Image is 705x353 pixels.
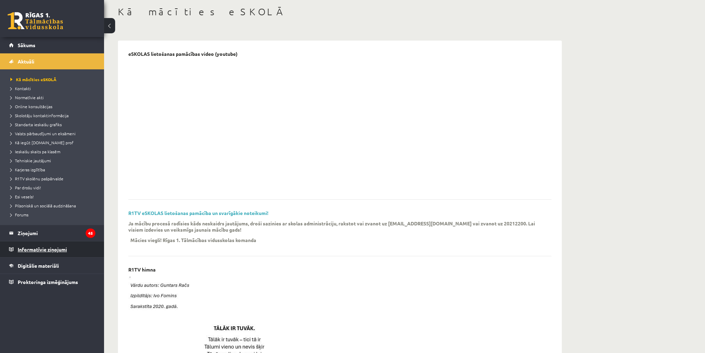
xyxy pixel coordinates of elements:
a: Ieskaišu skaits pa klasēm [10,148,97,155]
a: Esi vesels! [10,193,97,200]
a: R1TV skolēnu pašpārvalde [10,175,97,182]
span: Online konsultācijas [10,104,52,109]
p: eSKOLAS lietošanas pamācības video (youtube) [128,51,238,57]
a: Valsts pārbaudījumi un eksāmeni [10,130,97,137]
span: Kā mācīties eSKOLĀ [10,77,57,82]
a: Normatīvie akti [10,94,97,101]
a: Standarta ieskaišu grafiks [10,121,97,128]
a: Skolotāju kontaktinformācija [10,112,97,119]
a: Karjeras izglītība [10,166,97,173]
a: Tehniskie jautājumi [10,157,97,164]
a: Forums [10,212,97,218]
i: 45 [86,229,95,238]
span: Kontakti [10,86,31,91]
a: Rīgas 1. Tālmācības vidusskola [8,12,63,29]
a: Informatīvie ziņojumi [9,241,95,257]
a: Ziņojumi45 [9,225,95,241]
a: Aktuāli [9,53,95,69]
span: Standarta ieskaišu grafiks [10,122,62,127]
legend: Ziņojumi [18,225,95,241]
a: Kā iegūt [DOMAIN_NAME] prof [10,139,97,146]
span: Par drošu vidi! [10,185,41,190]
a: Online konsultācijas [10,103,97,110]
span: Aktuāli [18,58,34,64]
span: Proktoringa izmēģinājums [18,279,78,285]
span: Kā iegūt [DOMAIN_NAME] prof [10,140,74,145]
span: Valsts pārbaudījumi un eksāmeni [10,131,76,136]
span: R1TV skolēnu pašpārvalde [10,176,63,181]
a: Sākums [9,37,95,53]
h1: Kā mācīties eSKOLĀ [118,6,562,18]
span: Forums [10,212,28,217]
span: Sākums [18,42,35,48]
span: Ieskaišu skaits pa klasēm [10,149,60,154]
a: R1TV eSKOLAS lietošanas pamācība un svarīgākie noteikumi! [128,210,268,216]
span: Karjeras izglītība [10,167,45,172]
p: Rīgas 1. Tālmācības vidusskolas komanda [163,237,256,243]
a: Kontakti [10,85,97,92]
a: Par drošu vidi! [10,184,97,191]
p: R1TV himna [128,267,156,273]
a: Digitālie materiāli [9,258,95,274]
span: Pilsoniskā un sociālā audzināšana [10,203,76,208]
span: Esi vesels! [10,194,34,199]
p: Mācies viegli! [130,237,162,243]
span: Normatīvie akti [10,95,44,100]
span: Tehniskie jautājumi [10,158,51,163]
a: Pilsoniskā un sociālā audzināšana [10,203,97,209]
span: Digitālie materiāli [18,262,59,269]
a: Kā mācīties eSKOLĀ [10,76,97,83]
a: Proktoringa izmēģinājums [9,274,95,290]
p: Ja mācību procesā radīsies kāds neskaidrs jautājums, droši sazinies ar skolas administrāciju, rak... [128,220,541,233]
legend: Informatīvie ziņojumi [18,241,95,257]
span: Skolotāju kontaktinformācija [10,113,69,118]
